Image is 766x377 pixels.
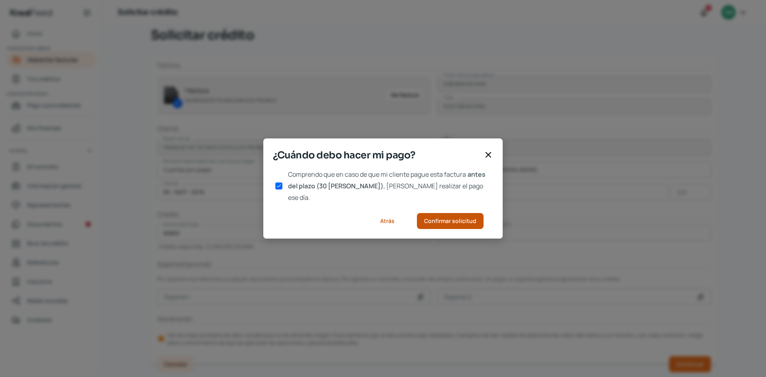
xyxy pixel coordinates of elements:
[288,182,483,202] span: , [PERSON_NAME] realizar el pago ese día.
[370,213,404,229] button: Atrás
[417,213,484,229] button: Confirmar solicitud
[380,218,395,224] span: Atrás
[424,218,476,224] span: Confirmar solicitud
[288,170,466,179] span: Comprendo que en caso de que mi cliente pague esta factura
[273,148,480,162] span: ¿Cuándo debo hacer mi pago?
